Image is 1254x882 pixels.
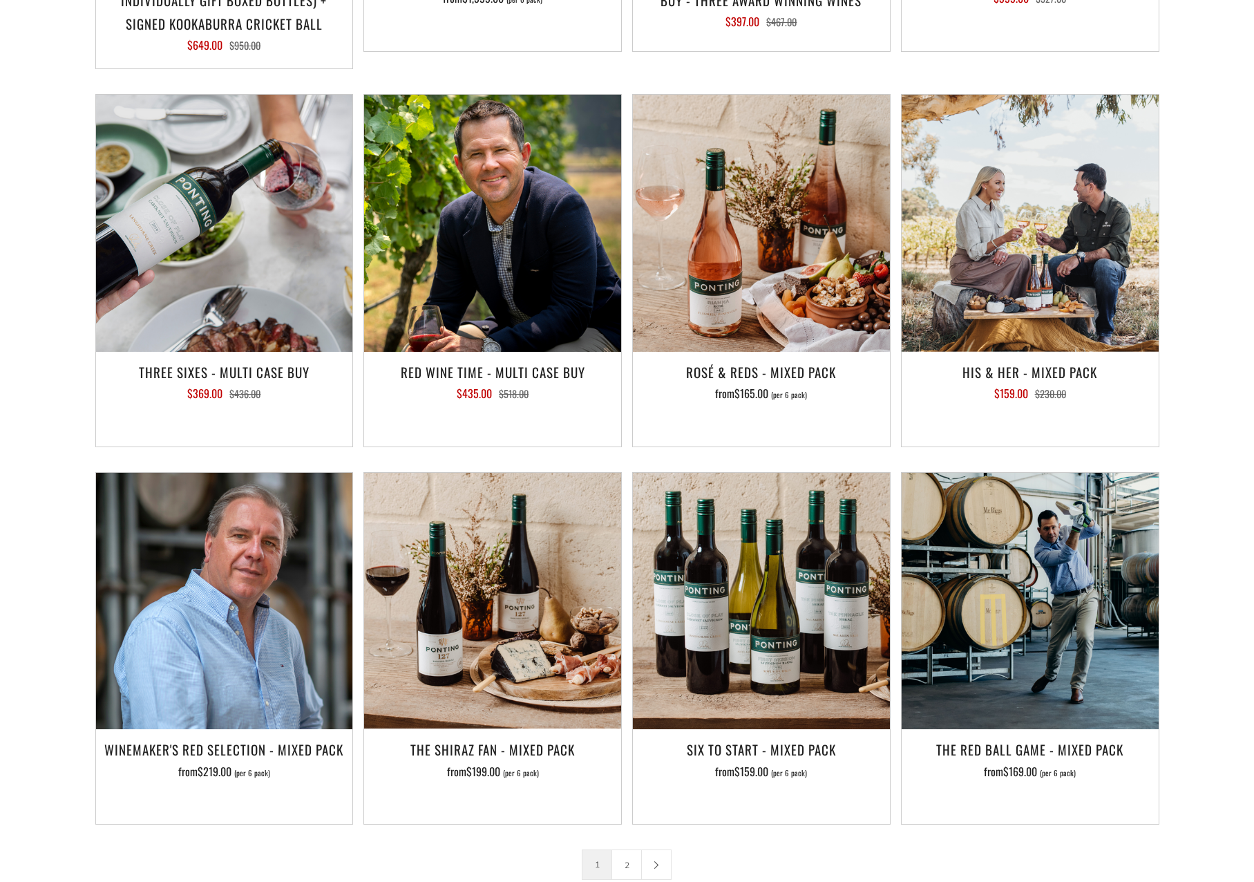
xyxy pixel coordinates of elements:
a: 2 [612,850,641,879]
span: $435.00 [457,385,492,402]
a: The Shiraz Fan - Mixed Pack from$199.00 (per 6 pack) [364,738,621,807]
span: $219.00 [198,763,231,780]
a: Winemaker's Red Selection - Mixed Pack from$219.00 (per 6 pack) [96,738,353,807]
span: $649.00 [187,37,222,53]
span: from [715,385,807,402]
span: $436.00 [229,386,260,401]
h3: Red Wine Time - Multi Case Buy [371,360,614,384]
span: $230.00 [1035,386,1066,401]
h3: The Red Ball Game - Mixed Pack [909,738,1152,761]
span: $169.00 [1003,763,1037,780]
span: $165.00 [734,385,768,402]
a: Red Wine Time - Multi Case Buy $435.00 $518.00 [364,360,621,429]
a: Rosé & Reds - Mixed Pack from$165.00 (per 6 pack) [633,360,890,429]
a: Three Sixes - Multi Case Buy $369.00 $436.00 [96,360,353,429]
span: $159.00 [994,385,1028,402]
h3: Three Sixes - Multi Case Buy [103,360,346,384]
span: from [447,763,539,780]
span: $397.00 [725,13,759,30]
span: (per 6 pack) [503,769,539,777]
span: (per 6 pack) [1040,769,1076,777]
span: 1 [582,850,612,880]
span: from [715,763,807,780]
span: (per 6 pack) [771,391,807,399]
a: The Red Ball Game - Mixed Pack from$169.00 (per 6 pack) [902,738,1159,807]
h3: Winemaker's Red Selection - Mixed Pack [103,738,346,761]
span: $518.00 [499,386,529,401]
span: from [984,763,1076,780]
h3: The Shiraz Fan - Mixed Pack [371,738,614,761]
h3: Rosé & Reds - Mixed Pack [640,360,883,384]
span: $199.00 [466,763,500,780]
a: His & Her - Mixed Pack $159.00 $230.00 [902,360,1159,429]
h3: His & Her - Mixed Pack [909,360,1152,384]
span: (per 6 pack) [771,769,807,777]
span: $159.00 [734,763,768,780]
h3: Six To Start - Mixed Pack [640,738,883,761]
span: $369.00 [187,385,222,402]
span: (per 6 pack) [234,769,270,777]
span: $950.00 [229,38,260,53]
span: from [178,763,270,780]
span: $467.00 [766,15,797,29]
a: Six To Start - Mixed Pack from$159.00 (per 6 pack) [633,738,890,807]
